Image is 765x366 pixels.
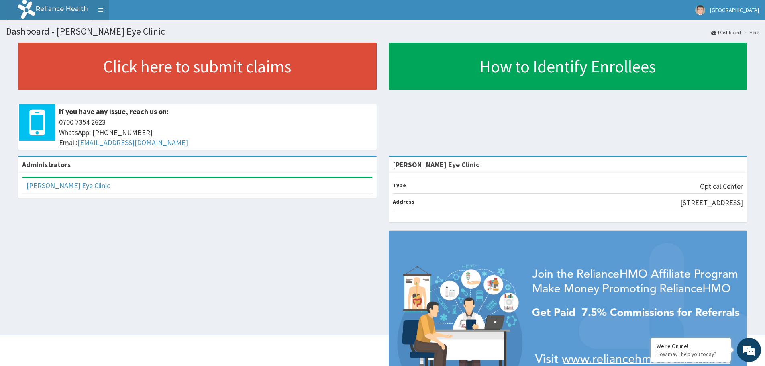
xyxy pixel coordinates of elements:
b: Administrators [22,160,71,169]
span: We're online! [47,101,111,182]
b: Address [393,198,414,205]
div: Chat with us now [42,45,135,55]
b: Type [393,182,406,189]
a: Click here to submit claims [18,43,377,90]
p: Optical Center [700,181,743,192]
span: [GEOGRAPHIC_DATA] [710,6,759,14]
img: d_794563401_company_1708531726252_794563401 [15,40,33,60]
a: Dashboard [711,29,741,36]
a: [EMAIL_ADDRESS][DOMAIN_NAME] [78,138,188,147]
a: How to Identify Enrollees [389,43,747,90]
span: 0700 7354 2623 WhatsApp: [PHONE_NUMBER] Email: [59,117,373,148]
div: Minimize live chat window [132,4,151,23]
b: If you have any issue, reach us on: [59,107,169,116]
strong: [PERSON_NAME] Eye Clinic [393,160,479,169]
p: [STREET_ADDRESS] [680,198,743,208]
p: How may I help you today? [657,351,725,358]
textarea: Type your message and hit 'Enter' [4,219,153,247]
img: User Image [695,5,705,15]
h1: Dashboard - [PERSON_NAME] Eye Clinic [6,26,759,37]
li: Here [742,29,759,36]
div: We're Online! [657,342,725,350]
a: [PERSON_NAME] Eye Clinic [27,181,110,190]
